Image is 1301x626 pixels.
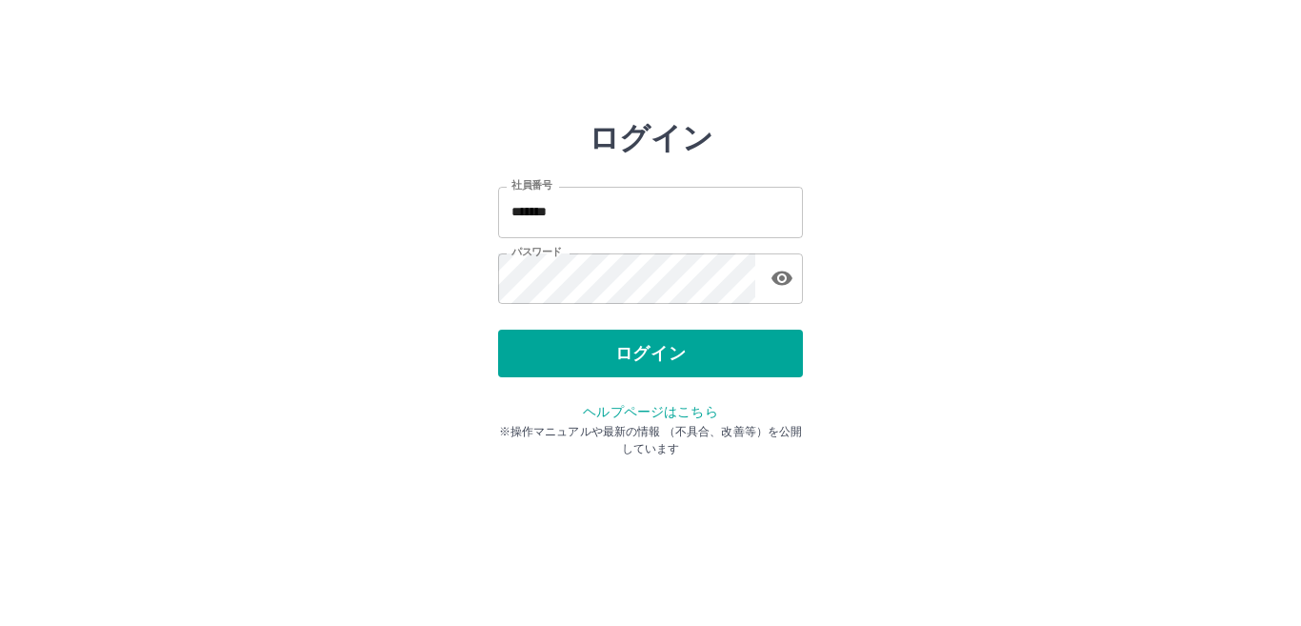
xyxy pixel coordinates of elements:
[498,423,803,457] p: ※操作マニュアルや最新の情報 （不具合、改善等）を公開しています
[589,120,713,156] h2: ログイン
[511,178,551,192] label: 社員番号
[511,245,562,259] label: パスワード
[583,404,717,419] a: ヘルプページはこちら
[498,330,803,377] button: ログイン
